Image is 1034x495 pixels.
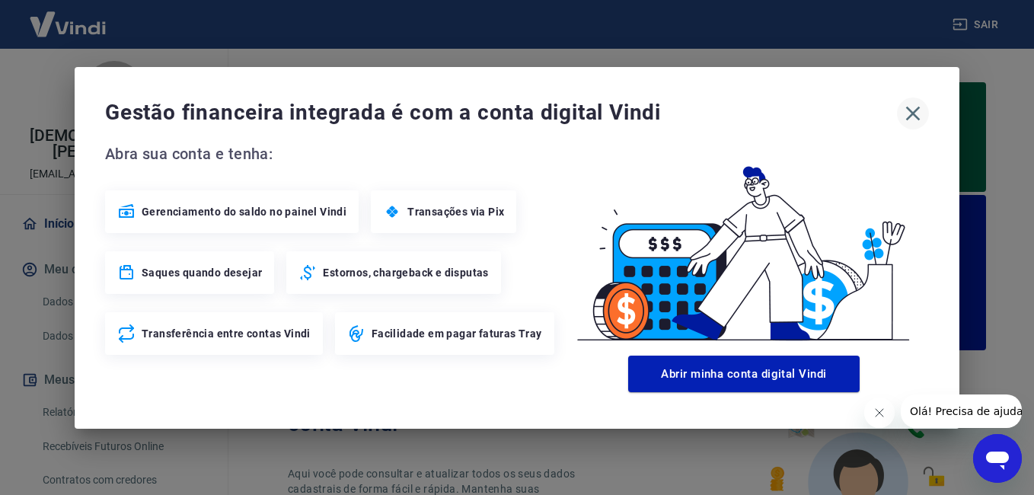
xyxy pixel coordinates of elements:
[864,398,895,428] iframe: Fechar mensagem
[142,265,262,280] span: Saques quando desejar
[105,142,559,166] span: Abra sua conta e tenha:
[973,434,1022,483] iframe: Botão para abrir a janela de mensagens
[901,394,1022,428] iframe: Mensagem da empresa
[323,265,488,280] span: Estornos, chargeback e disputas
[372,326,542,341] span: Facilidade em pagar faturas Tray
[142,204,346,219] span: Gerenciamento do saldo no painel Vindi
[105,97,897,128] span: Gestão financeira integrada é com a conta digital Vindi
[559,142,929,350] img: Good Billing
[628,356,860,392] button: Abrir minha conta digital Vindi
[407,204,504,219] span: Transações via Pix
[142,326,311,341] span: Transferência entre contas Vindi
[9,11,128,23] span: Olá! Precisa de ajuda?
